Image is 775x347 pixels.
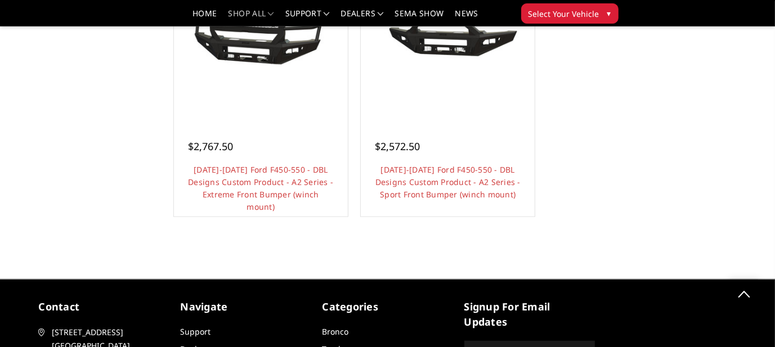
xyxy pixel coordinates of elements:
a: Bronco [322,326,349,337]
a: Home [192,10,217,26]
h5: contact [39,299,169,314]
button: Select Your Vehicle [521,3,619,24]
span: ▾ [607,7,611,19]
span: Select Your Vehicle [528,8,599,20]
a: shop all [229,10,274,26]
a: Support [181,326,211,337]
a: News [455,10,478,26]
a: SEMA Show [395,10,444,26]
h5: signup for email updates [464,299,595,330]
a: Dealers [341,10,384,26]
h5: Navigate [181,299,311,314]
span: $2,767.50 [188,139,233,153]
a: [DATE]-[DATE] Ford F450-550 - DBL Designs Custom Product - A2 Series - Sport Front Bumper (winch ... [375,164,521,200]
h5: Categories [322,299,453,314]
iframe: Chat Widget [719,293,775,347]
span: $2,572.50 [375,139,420,153]
a: Support [285,10,330,26]
a: [DATE]-[DATE] Ford F450-550 - DBL Designs Custom Product - A2 Series - Extreme Front Bumper (winc... [188,164,333,212]
a: Click to Top [730,280,758,308]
